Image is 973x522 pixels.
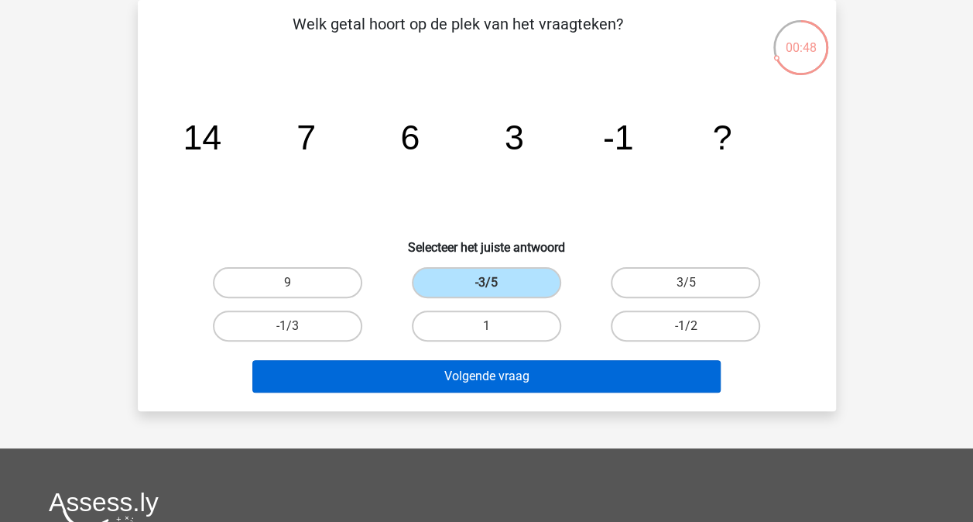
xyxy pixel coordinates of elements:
label: 9 [213,267,362,298]
tspan: -1 [602,118,633,156]
label: -1/3 [213,311,362,342]
button: Volgende vraag [252,360,721,393]
tspan: 7 [296,118,316,156]
label: -3/5 [412,267,561,298]
p: Welk getal hoort op de plek van het vraagteken? [163,12,753,59]
tspan: 3 [504,118,523,156]
h6: Selecteer het juiste antwoord [163,228,811,255]
label: 1 [412,311,561,342]
label: -1/2 [611,311,760,342]
tspan: 6 [400,118,420,156]
label: 3/5 [611,267,760,298]
div: 00:48 [772,19,830,57]
tspan: 14 [183,118,221,156]
tspan: ? [712,118,731,156]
